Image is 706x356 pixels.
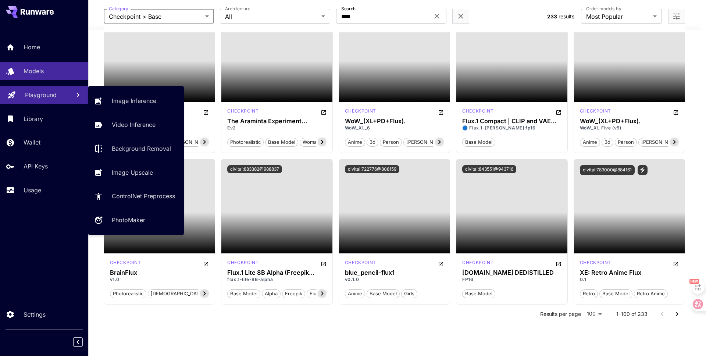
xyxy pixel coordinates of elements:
[540,310,581,318] p: Results per page
[88,92,184,110] a: Image Inference
[600,290,632,298] span: base model
[73,337,83,347] button: Collapse sidebar
[203,259,209,268] button: Open in CivitAI
[345,139,365,146] span: anime
[110,259,141,268] div: FLUX.1 D
[25,90,57,99] p: Playground
[547,13,557,19] span: 233
[462,276,561,283] p: FP16
[556,108,561,117] button: Open in CivitAI
[345,108,376,114] p: checkpoint
[580,139,600,146] span: anime
[580,276,679,283] p: 0.1
[227,118,327,125] h3: The Araminta Experiment (SDXL+Flux)
[88,116,184,134] a: Video Inference
[79,335,88,349] div: Collapse sidebar
[670,307,684,321] button: Go to next page
[673,259,679,268] button: Open in CivitAI
[673,108,679,117] button: Open in CivitAI
[586,12,650,21] span: Most Popular
[227,108,258,117] div: SDXL 1.0
[404,139,500,146] span: [PERSON_NAME] and [PERSON_NAME]
[88,187,184,205] a: ControlNet Preprocess
[367,290,399,298] span: base model
[345,276,444,283] p: v0.1.0
[345,165,399,173] button: civitai:722776@808159
[227,259,258,268] div: FLUX.1 D
[228,139,263,146] span: photorealistic
[341,6,356,12] label: Search
[110,269,209,276] h3: BrainFlux
[462,108,493,114] p: checkpoint
[228,290,260,298] span: base model
[148,290,207,298] span: [DEMOGRAPHIC_DATA]
[462,269,561,276] div: FLUX.DEV DEDISTILLED
[580,125,679,131] p: WoW_XL Five (v5)
[227,108,258,114] p: checkpoint
[380,139,402,146] span: person
[88,211,184,229] a: PhotoMaker
[225,6,250,12] label: Architecture
[227,269,327,276] h3: Flux.1 Lite 8B Alpha (Freepik Company)
[112,96,156,105] p: Image Inference
[634,290,667,298] span: retro anime
[110,276,209,283] p: v1.0
[580,269,679,276] h3: XE: Retro Anime Flux
[262,290,280,298] span: alpha
[321,108,327,117] button: Open in CivitAI
[580,108,611,117] div: SDXL 1.0
[580,108,611,114] p: checkpoint
[345,259,376,268] div: FLUX.1 D
[463,139,495,146] span: base model
[556,259,561,268] button: Open in CivitAI
[462,125,561,131] p: 🔵 Flux.1-[PERSON_NAME] fp16
[462,108,493,117] div: FLUX.1 S
[580,259,611,266] p: checkpoint
[367,139,378,146] span: 3d
[345,125,444,131] p: WoW_XL_6
[345,118,444,125] h3: WoW_(XL+PD+Flux).
[112,216,145,224] p: PhotoMaker
[307,290,325,298] span: flux.1
[109,12,202,21] span: Checkpoint > Base
[227,259,258,266] p: checkpoint
[88,140,184,158] a: Background Removal
[345,290,365,298] span: anime
[586,6,621,12] label: Order models by
[112,168,153,177] p: Image Upscale
[345,269,444,276] h3: blue_pencil-flux1
[584,309,605,319] div: 100
[462,259,493,268] div: FLUX.1 D
[109,6,128,12] label: Category
[112,120,156,129] p: Video Inference
[462,118,561,125] h3: Flux.1 Compact | CLIP and VAE included
[112,144,171,153] p: Background Removal
[580,118,679,125] h3: WoW_(XL+PD+Flux).
[282,290,305,298] span: freepik
[24,138,40,147] p: Wallet
[112,192,175,200] p: ControlNet Preprocess
[24,67,44,75] p: Models
[462,259,493,266] p: checkpoint
[203,108,209,117] button: Open in CivitAI
[462,165,516,173] button: civitai:843551@943716
[227,165,282,173] button: civitai:883382@988837
[345,108,376,117] div: SDXL 1.0
[24,162,48,171] p: API Keys
[110,259,141,266] p: checkpoint
[559,13,574,19] span: results
[580,165,635,175] button: civitai:783000@884161
[580,259,611,268] div: FLUX.1 D
[345,259,376,266] p: checkpoint
[265,139,298,146] span: base model
[300,139,322,146] span: woman
[456,12,465,21] button: Clear filters (1)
